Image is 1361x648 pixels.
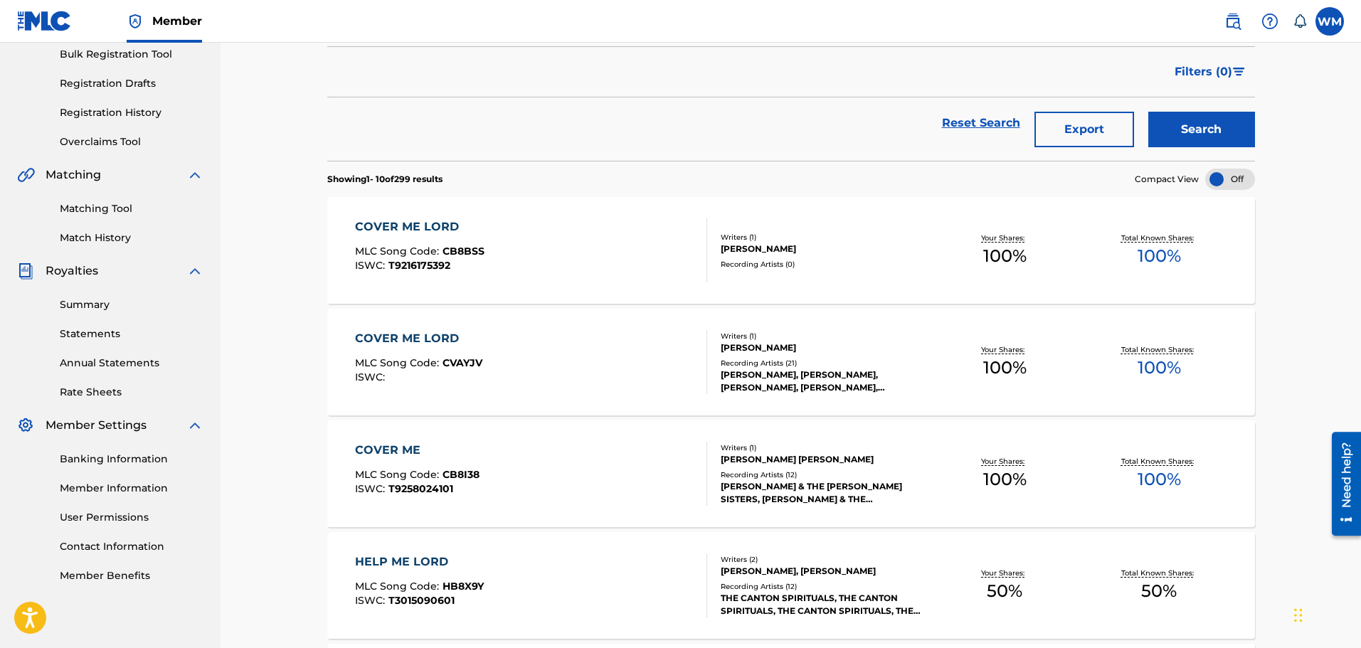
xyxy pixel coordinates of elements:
[355,553,484,570] div: HELP ME LORD
[1148,112,1255,147] button: Search
[186,262,203,280] img: expand
[327,173,443,186] p: Showing 1 - 10 of 299 results
[1256,7,1284,36] div: Help
[60,297,203,312] a: Summary
[1138,355,1181,381] span: 100 %
[983,355,1027,381] span: 100 %
[721,554,928,565] div: Writers ( 2 )
[1175,63,1232,80] span: Filters ( 0 )
[355,245,443,257] span: MLC Song Code :
[721,592,928,617] div: THE CANTON SPIRITUALS, THE CANTON SPIRITUALS, THE CANTON SPIRITUALS, THE CANTON SPIRITUALS, THE C...
[443,356,482,369] span: CVAYJV
[355,594,388,607] span: ISWC :
[721,469,928,480] div: Recording Artists ( 12 )
[388,259,450,272] span: T9216175392
[355,580,443,593] span: MLC Song Code :
[987,578,1022,604] span: 50 %
[60,385,203,400] a: Rate Sheets
[1224,13,1241,30] img: search
[1034,112,1134,147] button: Export
[1290,580,1361,648] iframe: Chat Widget
[60,452,203,467] a: Banking Information
[1138,467,1181,492] span: 100 %
[327,197,1255,304] a: COVER ME LORDMLC Song Code:CB8BSSISWC:T9216175392Writers (1)[PERSON_NAME]Recording Artists (0)You...
[355,218,484,235] div: COVER ME LORD
[1121,344,1197,355] p: Total Known Shares:
[46,417,147,434] span: Member Settings
[17,417,34,434] img: Member Settings
[983,243,1027,269] span: 100 %
[443,468,480,481] span: CB8I38
[127,13,144,30] img: Top Rightsholder
[355,259,388,272] span: ISWC :
[935,107,1027,139] a: Reset Search
[355,482,388,495] span: ISWC :
[388,594,455,607] span: T3015090601
[1233,68,1245,76] img: filter
[60,568,203,583] a: Member Benefits
[983,467,1027,492] span: 100 %
[981,456,1028,467] p: Your Shares:
[355,330,482,347] div: COVER ME LORD
[60,326,203,341] a: Statements
[1261,13,1278,30] img: help
[17,11,72,31] img: MLC Logo
[60,539,203,554] a: Contact Information
[60,356,203,371] a: Annual Statements
[60,105,203,120] a: Registration History
[152,13,202,29] span: Member
[60,510,203,525] a: User Permissions
[721,480,928,506] div: [PERSON_NAME] & THE [PERSON_NAME] SISTERS, [PERSON_NAME] & THE [PERSON_NAME] SISTERS, [PERSON_NAM...
[355,442,480,459] div: COVER ME
[721,358,928,368] div: Recording Artists ( 21 )
[1138,243,1181,269] span: 100 %
[355,468,443,481] span: MLC Song Code :
[17,262,34,280] img: Royalties
[721,259,928,270] div: Recording Artists ( 0 )
[981,233,1028,243] p: Your Shares:
[721,232,928,243] div: Writers ( 1 )
[721,581,928,592] div: Recording Artists ( 12 )
[46,166,101,184] span: Matching
[60,76,203,91] a: Registration Drafts
[327,420,1255,527] a: COVER MEMLC Song Code:CB8I38ISWC:T9258024101Writers (1)[PERSON_NAME] [PERSON_NAME]Recording Artis...
[60,47,203,62] a: Bulk Registration Tool
[443,245,484,257] span: CB8BSS
[721,331,928,341] div: Writers ( 1 )
[1321,426,1361,541] iframe: Resource Center
[327,309,1255,415] a: COVER ME LORDMLC Song Code:CVAYJVISWC:Writers (1)[PERSON_NAME]Recording Artists (21)[PERSON_NAME]...
[1135,173,1199,186] span: Compact View
[721,453,928,466] div: [PERSON_NAME] [PERSON_NAME]
[186,166,203,184] img: expand
[60,230,203,245] a: Match History
[981,344,1028,355] p: Your Shares:
[1166,54,1255,90] button: Filters (0)
[17,166,35,184] img: Matching
[1219,7,1247,36] a: Public Search
[186,417,203,434] img: expand
[721,243,928,255] div: [PERSON_NAME]
[1293,14,1307,28] div: Notifications
[327,532,1255,639] a: HELP ME LORDMLC Song Code:HB8X9YISWC:T3015090601Writers (2)[PERSON_NAME], [PERSON_NAME]Recording ...
[1121,233,1197,243] p: Total Known Shares:
[46,262,98,280] span: Royalties
[721,442,928,453] div: Writers ( 1 )
[1121,456,1197,467] p: Total Known Shares:
[721,368,928,394] div: [PERSON_NAME], [PERSON_NAME], [PERSON_NAME], [PERSON_NAME], [PERSON_NAME]
[60,481,203,496] a: Member Information
[721,565,928,578] div: [PERSON_NAME], [PERSON_NAME]
[443,580,484,593] span: HB8X9Y
[1315,7,1344,36] div: User Menu
[981,568,1028,578] p: Your Shares:
[1141,578,1177,604] span: 50 %
[1121,568,1197,578] p: Total Known Shares:
[60,134,203,149] a: Overclaims Tool
[355,356,443,369] span: MLC Song Code :
[60,201,203,216] a: Matching Tool
[1294,594,1303,637] div: Drag
[721,341,928,354] div: [PERSON_NAME]
[388,482,453,495] span: T9258024101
